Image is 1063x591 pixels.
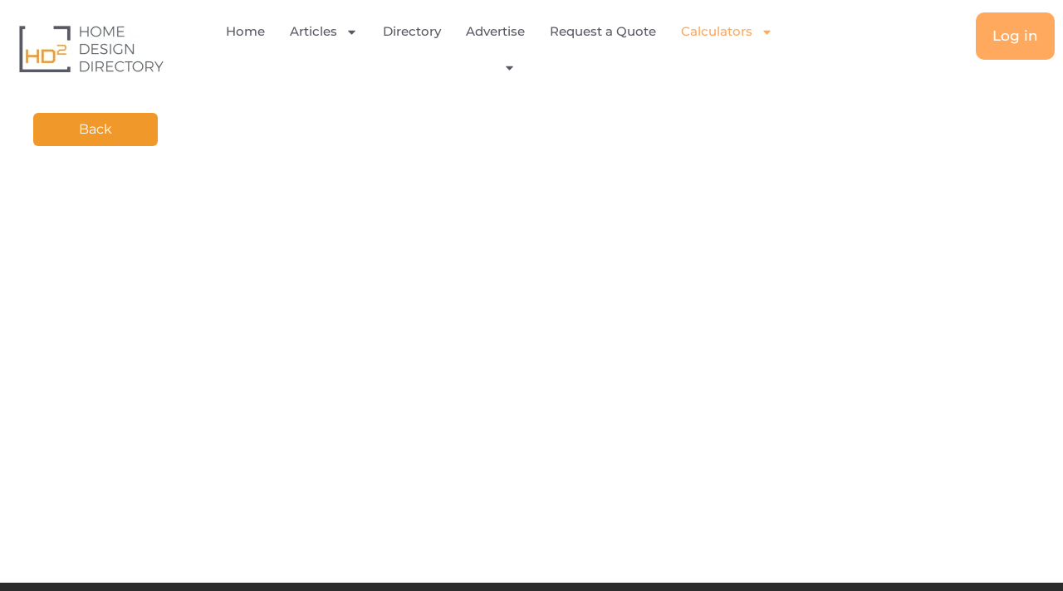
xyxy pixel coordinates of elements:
[550,12,656,51] a: Request a Quote
[383,12,441,51] a: Directory
[33,113,158,146] a: Back
[976,12,1055,60] a: Log in
[466,12,525,51] a: Advertise
[992,29,1038,43] span: Log in
[226,12,265,51] a: Home
[218,12,793,85] nav: Menu
[681,12,773,51] a: Calculators
[290,12,358,51] a: Articles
